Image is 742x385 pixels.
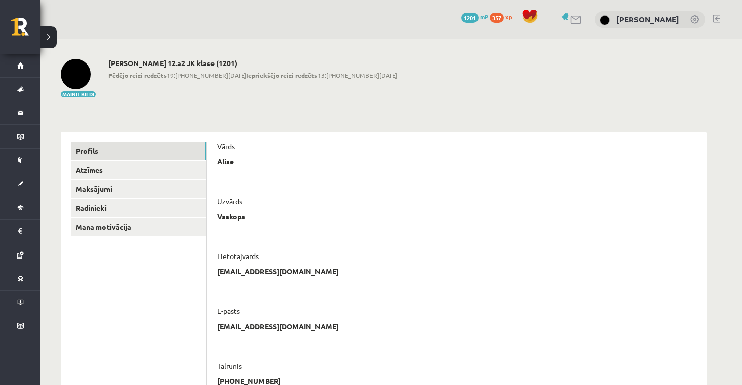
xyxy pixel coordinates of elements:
[108,59,397,68] h2: [PERSON_NAME] 12.a2 JK klase (1201)
[71,161,206,179] a: Atzīmes
[461,13,479,23] span: 1201
[71,180,206,199] a: Maksājumi
[217,212,245,221] p: Vaskopa
[480,13,488,21] span: mP
[108,71,167,79] b: Pēdējo reizi redzēts
[217,267,339,276] p: [EMAIL_ADDRESS][DOMAIN_NAME]
[71,142,206,160] a: Profils
[490,13,517,21] a: 357 xp
[61,91,96,97] button: Mainīt bildi
[217,142,235,151] p: Vārds
[490,13,504,23] span: 357
[505,13,512,21] span: xp
[217,157,234,166] p: Alise
[217,251,259,261] p: Lietotājvārds
[71,218,206,236] a: Mana motivācija
[217,306,240,315] p: E-pasts
[217,197,242,206] p: Uzvārds
[600,15,610,25] img: Alise Vaskopa
[217,322,339,331] p: [EMAIL_ADDRESS][DOMAIN_NAME]
[108,71,397,80] span: 19:[PHONE_NUMBER][DATE] 13:[PHONE_NUMBER][DATE]
[616,14,679,24] a: [PERSON_NAME]
[71,199,206,217] a: Radinieki
[61,59,91,89] img: Alise Vaskopa
[461,13,488,21] a: 1201 mP
[246,71,317,79] b: Iepriekšējo reizi redzēts
[217,361,242,370] p: Tālrunis
[11,18,40,43] a: Rīgas 1. Tālmācības vidusskola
